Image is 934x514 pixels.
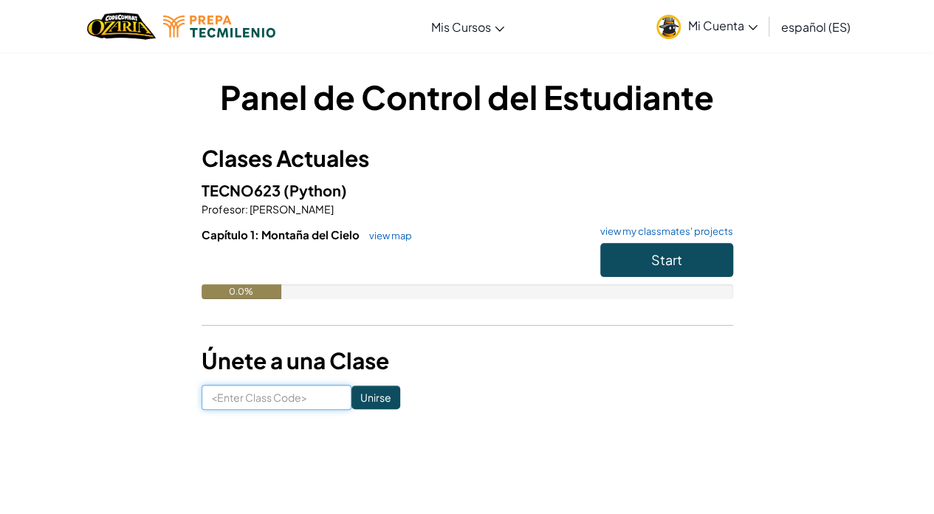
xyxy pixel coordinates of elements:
a: Mi Cuenta [649,3,765,49]
a: Mis Cursos [424,7,512,47]
span: Profesor [202,202,245,216]
a: view my classmates' projects [593,227,733,236]
div: 0.0% [202,284,281,299]
a: view map [362,230,412,241]
img: avatar [656,15,681,39]
img: Tecmilenio logo [163,16,275,38]
h1: Panel de Control del Estudiante [202,74,733,120]
h3: Clases Actuales [202,142,733,175]
a: español (ES) [774,7,858,47]
span: Start [651,251,682,268]
span: español (ES) [781,19,851,35]
button: Start [600,243,733,277]
span: Mis Cursos [431,19,491,35]
img: Home [87,11,156,41]
input: Unirse [351,385,400,409]
h3: Únete a una Clase [202,344,733,377]
span: Mi Cuenta [688,18,758,33]
span: (Python) [284,181,347,199]
span: : [245,202,248,216]
span: Capítulo 1: Montaña del Cielo [202,227,362,241]
span: TECNO623 [202,181,284,199]
span: [PERSON_NAME] [248,202,334,216]
a: Ozaria by CodeCombat logo [87,11,156,41]
input: <Enter Class Code> [202,385,351,410]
